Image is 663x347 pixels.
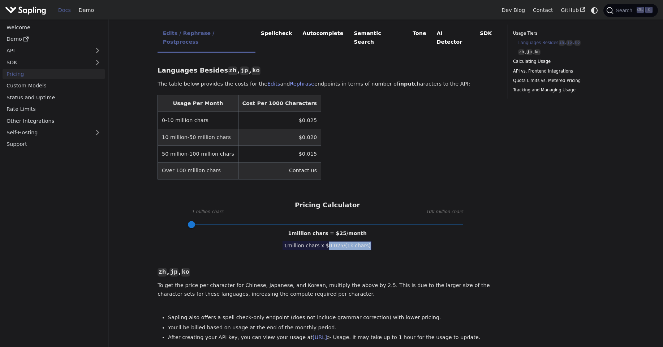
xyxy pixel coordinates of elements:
h3: , , [158,268,497,276]
td: 0-10 million chars [158,112,238,129]
code: zh [158,268,167,277]
code: ko [251,66,261,75]
a: zh,jp,ko [518,49,608,56]
a: GitHub [557,5,589,16]
a: Edits [267,81,280,87]
code: jp [526,49,533,55]
a: Sapling.ai [5,5,49,16]
a: Usage Tiers [513,30,611,37]
a: Custom Models [3,81,105,91]
code: ko [534,49,541,55]
button: Search (Ctrl+K) [603,4,658,17]
a: [URL] [313,334,327,340]
p: To get the price per character for Chinese, Japanese, and Korean, multiply the above by 2.5. This... [158,281,497,299]
code: jp [240,66,249,75]
li: Spellcheck [255,24,297,53]
a: Pricing [3,69,105,79]
code: zh [559,40,565,46]
li: Edits / Rephrase / Postprocess [158,24,255,53]
button: Expand sidebar category 'API' [90,45,105,56]
h3: Languages Besides , , [158,66,497,75]
li: SDK [475,24,497,53]
a: Rate Limits [3,104,105,114]
li: Autocomplete [297,24,349,53]
a: Dev Blog [498,5,529,16]
li: Sapling also offers a spell check-only endpoint (does not include grammar correction) with lower ... [168,313,497,322]
a: API [3,45,90,56]
li: AI Detector [431,24,475,53]
td: Contact us [238,162,321,179]
h3: Pricing Calculator [295,201,360,209]
li: Tone [408,24,432,53]
a: Demo [75,5,98,16]
span: 1 million chars = $ 25 /month [288,230,367,236]
a: Docs [54,5,75,16]
code: jp [169,268,178,277]
img: Sapling.ai [5,5,46,16]
span: 1 million chars [191,208,223,216]
td: $0.025 [238,112,321,129]
a: Calculating Usage [513,58,611,65]
td: Over 100 million chars [158,162,238,179]
a: SDK [3,57,90,68]
th: Usage Per Month [158,95,238,112]
a: Quota Limits vs. Metered Pricing [513,77,611,84]
a: API vs. Frontend Integrations [513,68,611,75]
code: ko [181,268,190,277]
span: 1 million chars x $ 0.025 /(1k chars) [283,241,372,250]
a: Languages Besideszh,jp,ko [518,39,608,46]
a: Status and Uptime [3,92,105,103]
span: Search [614,8,637,13]
li: You'll be billed based on usage at the end of the monthly period. [168,324,497,332]
li: Semantic Search [349,24,408,53]
a: Contact [529,5,557,16]
a: Demo [3,34,105,44]
td: 10 million-50 million chars [158,129,238,146]
td: 50 million-100 million chars [158,146,238,162]
p: The table below provides the costs for the and endpoints in terms of number of characters to the ... [158,80,497,88]
a: Tracking and Managing Usage [513,87,611,94]
button: Expand sidebar category 'SDK' [90,57,105,68]
code: jp [566,40,573,46]
code: zh [228,66,237,75]
kbd: K [645,7,653,13]
th: Cost Per 1000 Characters [238,95,321,112]
button: Switch between dark and light mode (currently system mode) [589,5,600,16]
a: Self-Hosting [3,127,105,138]
li: After creating your API key, you can view your usage at > Usage. It may take up to 1 hour for the... [168,333,497,342]
a: Welcome [3,22,105,32]
code: ko [574,40,581,46]
span: 100 million chars [426,208,463,216]
code: zh [518,49,525,55]
td: $0.020 [238,129,321,146]
a: Rephrase [290,81,314,87]
a: Other Integrations [3,116,105,126]
td: $0.015 [238,146,321,162]
a: Support [3,139,105,149]
strong: input [399,81,414,87]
